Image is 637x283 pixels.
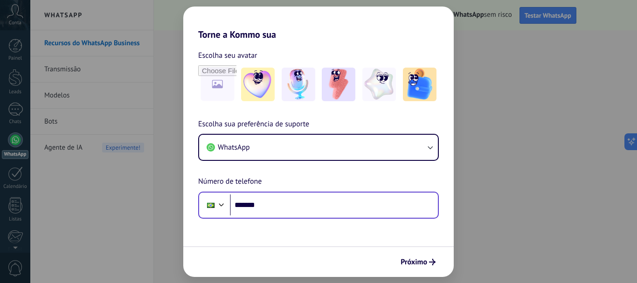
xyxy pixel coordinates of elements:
span: WhatsApp [218,143,250,152]
h2: Torne a Kommo sua [183,7,454,40]
img: -1.jpeg [241,68,275,101]
img: -5.jpeg [403,68,436,101]
div: Brazil: + 55 [202,195,220,215]
img: -2.jpeg [282,68,315,101]
span: Número de telefone [198,176,262,188]
button: Próximo [396,254,440,270]
span: Escolha sua preferência de suporte [198,118,309,131]
img: -3.jpeg [322,68,355,101]
span: Escolha seu avatar [198,49,257,62]
button: WhatsApp [199,135,438,160]
img: -4.jpeg [362,68,396,101]
span: Próximo [401,259,427,265]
